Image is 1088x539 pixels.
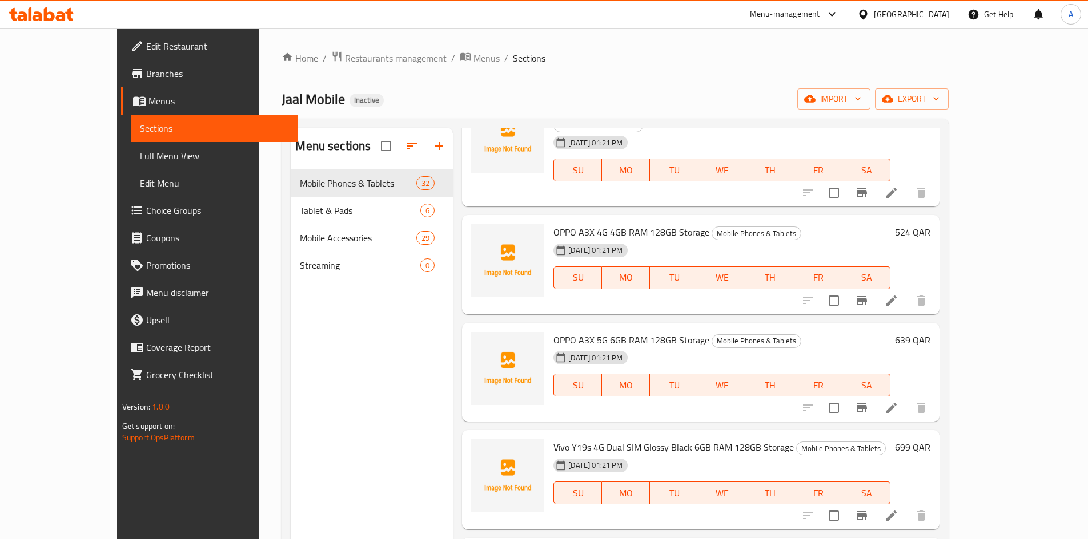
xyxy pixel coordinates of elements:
div: Tablet & Pads6 [291,197,453,224]
span: Streaming [300,258,420,272]
a: Restaurants management [331,51,447,66]
span: SA [847,162,886,179]
span: Inactive [350,95,384,105]
button: TH [746,266,794,289]
a: Coverage Report [121,334,298,361]
span: Branches [146,67,289,80]
button: SA [842,374,890,396]
span: TU [655,485,693,501]
li: / [451,51,455,65]
span: Select to update [822,181,846,205]
span: export [884,92,940,106]
img: OPPO A3X 5G 6GB RAM 128GB Storage [471,332,544,405]
span: 0 [421,260,434,271]
span: Promotions [146,258,289,272]
a: Menus [121,87,298,115]
button: WE [698,374,746,396]
button: SU [553,159,602,181]
span: SU [559,162,597,179]
a: Full Menu View [131,142,298,169]
button: WE [698,266,746,289]
span: TH [751,377,790,394]
button: TH [746,481,794,504]
span: TU [655,377,693,394]
button: MO [602,159,650,181]
span: Select to update [822,504,846,528]
span: SU [559,377,597,394]
button: WE [698,159,746,181]
img: Vivo Y19s 4G Dual SIM Glossy Black 6GB RAM 128GB Storage [471,439,544,512]
a: Support.OpsPlatform [122,430,195,445]
a: Edit menu item [885,401,898,415]
a: Choice Groups [121,197,298,224]
span: SA [847,377,886,394]
span: WE [703,377,742,394]
div: Mobile Phones & Tablets [300,176,416,190]
button: SU [553,266,602,289]
button: TU [650,481,698,504]
a: Upsell [121,306,298,334]
span: [DATE] 01:21 PM [564,245,627,256]
span: Edit Menu [140,176,289,190]
span: TU [655,269,693,286]
span: Select to update [822,396,846,420]
span: [DATE] 01:21 PM [564,352,627,363]
h2: Menu sections [295,137,371,155]
a: Sections [131,115,298,142]
a: Edit Restaurant [121,33,298,60]
button: TU [650,374,698,396]
button: import [797,88,870,110]
div: items [416,176,435,190]
span: MO [607,485,645,501]
span: Jaal Mobile [282,86,345,112]
div: Menu-management [750,7,820,21]
span: Menus [148,94,289,108]
span: Mobile Phones & Tablets [797,442,885,455]
button: FR [794,266,842,289]
span: Coupons [146,231,289,245]
a: Menu disclaimer [121,279,298,306]
span: 32 [417,178,434,189]
span: TH [751,485,790,501]
button: TU [650,266,698,289]
button: MO [602,374,650,396]
button: TH [746,374,794,396]
span: [DATE] 01:21 PM [564,460,627,471]
span: Edit Restaurant [146,39,289,53]
h6: 639 QAR [895,332,930,348]
button: MO [602,481,650,504]
span: Restaurants management [345,51,447,65]
span: A [1069,8,1073,21]
button: delete [908,179,935,206]
span: Sort sections [398,132,425,160]
span: Full Menu View [140,149,289,163]
span: Menus [473,51,500,65]
span: [DATE] 01:21 PM [564,137,627,148]
button: delete [908,394,935,422]
h6: 699 QAR [895,439,930,455]
button: delete [908,502,935,529]
button: FR [794,159,842,181]
div: Inactive [350,94,384,107]
a: Promotions [121,252,298,279]
button: TH [746,159,794,181]
a: Edit menu item [885,294,898,307]
button: Add section [425,132,453,160]
a: Menus [460,51,500,66]
span: Select all sections [374,134,398,158]
div: Mobile Phones & Tablets32 [291,169,453,197]
span: SA [847,485,886,501]
a: Grocery Checklist [121,361,298,388]
div: items [416,231,435,245]
button: WE [698,481,746,504]
button: Branch-specific-item [848,179,876,206]
span: 6 [421,205,434,216]
span: WE [703,162,742,179]
div: [GEOGRAPHIC_DATA] [874,8,949,21]
h6: 524 QAR [895,224,930,240]
button: FR [794,374,842,396]
span: SA [847,269,886,286]
span: Upsell [146,313,289,327]
span: FR [799,162,838,179]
